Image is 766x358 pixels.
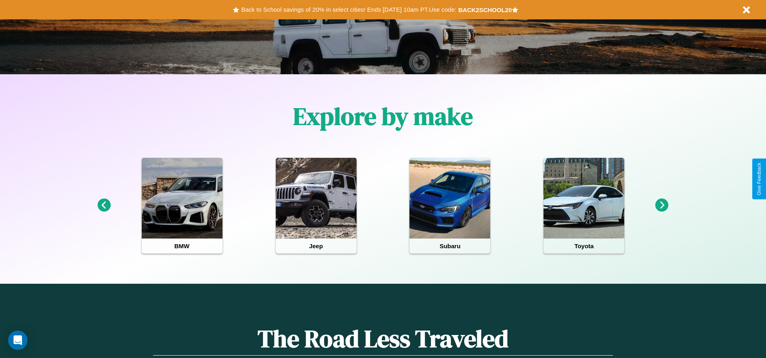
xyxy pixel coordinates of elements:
[142,239,222,253] h4: BMW
[276,239,357,253] h4: Jeep
[239,4,458,15] button: Back to School savings of 20% in select cities! Ends [DATE] 10am PT.Use code:
[756,163,762,195] div: Give Feedback
[409,239,490,253] h4: Subaru
[293,100,473,133] h1: Explore by make
[458,6,512,13] b: BACK2SCHOOL20
[8,331,27,350] div: Open Intercom Messenger
[153,322,613,356] h1: The Road Less Traveled
[544,239,624,253] h4: Toyota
